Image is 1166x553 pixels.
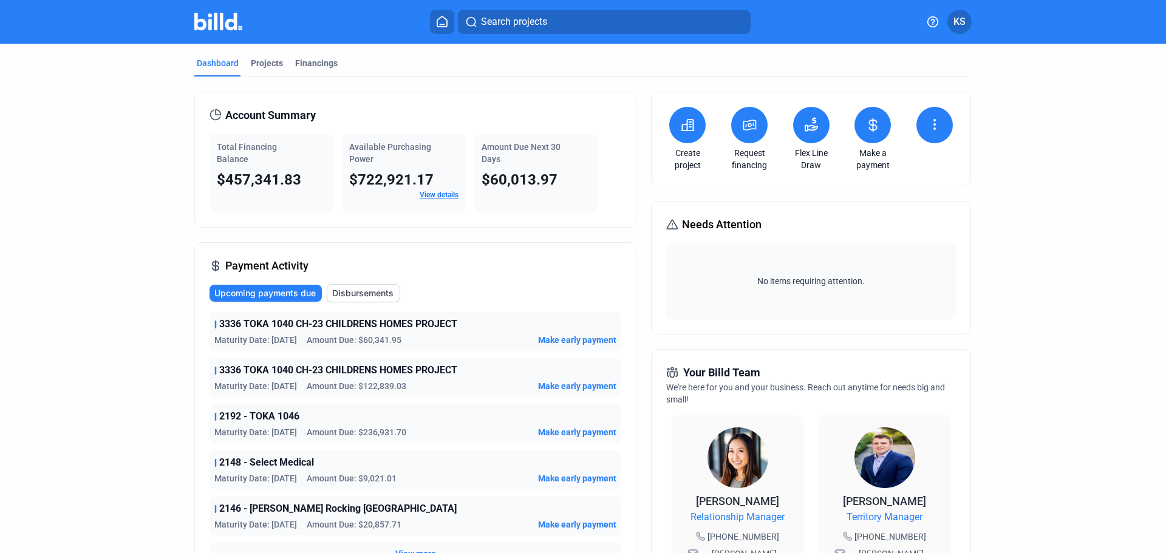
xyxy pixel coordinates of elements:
[481,15,547,29] span: Search projects
[214,334,297,346] span: Maturity Date: [DATE]
[217,171,301,188] span: $457,341.83
[219,409,299,424] span: 2192 - TOKA 1046
[538,518,616,531] span: Make early payment
[197,57,239,69] div: Dashboard
[251,57,283,69] div: Projects
[682,216,762,233] span: Needs Attention
[847,510,922,524] span: Territory Manager
[728,147,771,171] a: Request financing
[696,495,779,507] span: [PERSON_NAME]
[307,334,401,346] span: Amount Due: $60,341.95
[219,317,457,331] span: 3336 TOKA 1040 CH-23 CHILDRENS HOMES PROJECT
[707,427,768,488] img: Relationship Manager
[214,380,297,392] span: Maturity Date: [DATE]
[790,147,833,171] a: Flex Line Draw
[194,13,242,30] img: Billd Company Logo
[225,257,309,274] span: Payment Activity
[683,364,760,381] span: Your Billd Team
[217,142,277,164] span: Total Financing Balance
[851,147,894,171] a: Make a payment
[332,287,394,299] span: Disbursements
[307,472,397,484] span: Amount Due: $9,021.01
[219,363,457,378] span: 3336 TOKA 1040 CH-23 CHILDRENS HOMES PROJECT
[225,107,316,124] span: Account Summary
[538,426,616,438] span: Make early payment
[666,147,709,171] a: Create project
[482,142,561,164] span: Amount Due Next 30 Days
[307,518,401,531] span: Amount Due: $20,857.71
[214,518,297,531] span: Maturity Date: [DATE]
[349,142,431,164] span: Available Purchasing Power
[854,427,915,488] img: Territory Manager
[538,334,616,346] span: Make early payment
[349,171,434,188] span: $722,921.17
[843,495,926,507] span: [PERSON_NAME]
[707,531,779,543] span: [PHONE_NUMBER]
[219,455,314,470] span: 2148 - Select Medical
[214,287,316,299] span: Upcoming payments due
[482,171,557,188] span: $60,013.97
[690,510,785,524] span: Relationship Manager
[538,472,616,484] span: Make early payment
[307,426,406,438] span: Amount Due: $236,931.70
[214,472,297,484] span: Maturity Date: [DATE]
[307,380,406,392] span: Amount Due: $122,839.03
[420,191,459,199] a: View details
[538,380,616,392] span: Make early payment
[219,501,457,516] span: 2146 - [PERSON_NAME] Rocking [GEOGRAPHIC_DATA]
[854,531,926,543] span: [PHONE_NUMBER]
[666,382,945,404] span: We're here for you and your business. Reach out anytime for needs big and small!
[214,426,297,438] span: Maturity Date: [DATE]
[295,57,338,69] div: Financings
[671,275,950,287] span: No items requiring attention.
[953,15,966,29] span: KS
